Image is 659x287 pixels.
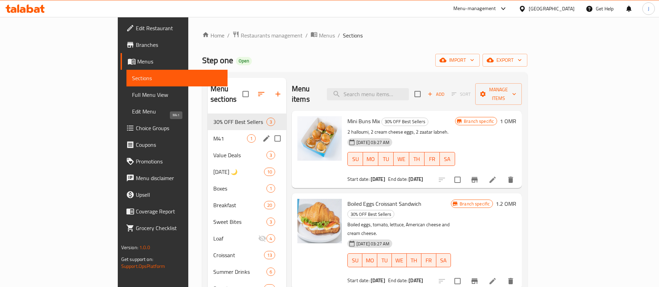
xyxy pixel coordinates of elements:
[208,163,286,180] div: [DATE] 🌙10
[371,175,385,184] b: [DATE]
[264,169,275,175] span: 10
[238,87,253,101] span: Select all sections
[424,255,433,265] span: FR
[136,141,222,149] span: Coupons
[377,253,392,267] button: TU
[208,130,286,147] div: M411edit
[392,253,406,267] button: WE
[208,147,286,163] div: Value Deals3
[457,201,493,207] span: Branch specific
[136,174,222,182] span: Menu disclaimer
[502,171,519,188] button: delete
[461,118,497,125] span: Branch specific
[409,175,423,184] b: [DATE]
[297,116,342,161] img: Mini Buns Mix
[267,219,275,225] span: 3
[266,234,275,243] div: items
[213,168,264,176] div: RAMADAN 🌙
[121,20,228,36] a: Edit Restaurant
[347,199,421,209] span: Boiled Eggs Croissant Sandwich
[409,152,425,166] button: TH
[365,255,374,265] span: MO
[382,118,428,126] span: 30% OFF Best Sellers
[343,31,363,40] span: Sections
[270,86,286,102] button: Add section
[139,243,150,252] span: 1.0.0
[213,184,266,193] span: Boxes
[305,31,308,40] li: /
[351,154,360,164] span: SU
[380,255,389,265] span: TU
[264,251,275,259] div: items
[121,243,138,252] span: Version:
[447,89,475,100] span: Select section first
[202,31,527,40] nav: breadcrumb
[121,36,228,53] a: Branches
[247,135,255,142] span: 1
[354,139,392,146] span: [DATE] 03:27 AM
[441,56,474,65] span: import
[388,175,407,184] span: End date:
[208,247,286,263] div: Croissant13
[266,218,275,226] div: items
[267,152,275,159] span: 3
[261,133,272,144] button: edit
[267,235,275,242] span: 4
[266,118,275,126] div: items
[425,89,447,100] button: Add
[136,191,222,199] span: Upsell
[264,252,275,259] span: 13
[410,255,419,265] span: TH
[126,70,228,86] a: Sections
[427,90,445,98] span: Add
[488,176,497,184] a: Edit menu item
[126,103,228,120] a: Edit Menu
[407,253,421,267] button: TH
[267,269,275,275] span: 6
[475,83,522,105] button: Manage items
[421,253,436,267] button: FR
[381,154,391,164] span: TU
[396,154,406,164] span: WE
[319,31,335,40] span: Menus
[439,255,448,265] span: SA
[362,253,377,267] button: MO
[327,88,409,100] input: search
[121,262,165,271] a: Support.OpsPlatform
[347,210,394,218] div: 30% OFF Best Sellers
[292,84,319,104] h2: Menu items
[208,197,286,213] div: Breakfast20
[213,118,266,126] div: 30% OFF Best Sellers
[136,207,222,216] span: Coverage Report
[450,172,465,187] span: Select to update
[213,201,264,209] div: Breakfast
[354,240,392,247] span: [DATE] 03:27 AM
[253,86,270,102] span: Sort sections
[213,268,266,276] span: Summer Drinks
[348,210,394,218] span: 30% OFF Best Sellers
[338,31,340,40] li: /
[136,157,222,166] span: Promotions
[381,118,428,126] div: 30% OFF Best Sellers
[481,85,516,103] span: Manage items
[213,151,266,159] span: Value Deals
[443,154,452,164] span: SA
[264,168,275,176] div: items
[409,276,423,285] b: [DATE]
[213,234,258,243] span: Loaf
[208,213,286,230] div: Sweet Bites3
[121,153,228,170] a: Promotions
[136,24,222,32] span: Edit Restaurant
[351,255,360,265] span: SU
[371,276,385,285] b: [DATE]
[483,54,527,67] button: export
[388,276,407,285] span: End date:
[136,41,222,49] span: Branches
[232,31,303,40] a: Restaurants management
[347,253,362,267] button: SU
[378,152,394,166] button: TU
[425,152,440,166] button: FR
[121,220,228,236] a: Grocery Checklist
[425,89,447,100] span: Add item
